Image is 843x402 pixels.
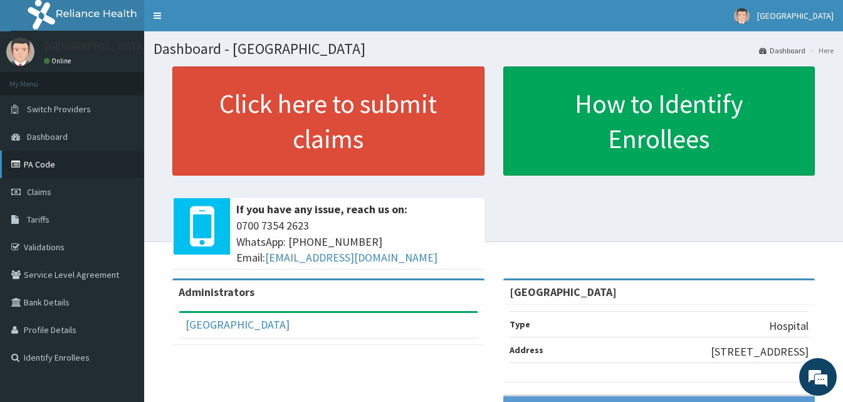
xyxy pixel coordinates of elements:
[769,318,809,334] p: Hospital
[179,285,254,299] b: Administrators
[807,45,834,56] li: Here
[6,38,34,66] img: User Image
[6,268,239,312] textarea: Type your message and hit 'Enter'
[27,131,68,142] span: Dashboard
[206,6,236,36] div: Minimize live chat window
[154,41,834,57] h1: Dashboard - [GEOGRAPHIC_DATA]
[172,66,484,176] a: Click here to submit claims
[44,56,74,65] a: Online
[236,202,407,216] b: If you have any issue, reach us on:
[711,344,809,360] p: [STREET_ADDRESS]
[510,344,543,356] b: Address
[44,41,147,52] p: [GEOGRAPHIC_DATA]
[236,218,478,266] span: 0700 7354 2623 WhatsApp: [PHONE_NUMBER] Email:
[23,63,51,94] img: d_794563401_company_1708531726252_794563401
[759,45,805,56] a: Dashboard
[510,285,617,299] strong: [GEOGRAPHIC_DATA]
[757,10,834,21] span: [GEOGRAPHIC_DATA]
[265,250,437,265] a: [EMAIL_ADDRESS][DOMAIN_NAME]
[27,186,51,198] span: Claims
[65,70,211,87] div: Chat with us now
[186,317,290,332] a: [GEOGRAPHIC_DATA]
[27,103,91,115] span: Switch Providers
[510,319,530,330] b: Type
[734,8,750,24] img: User Image
[503,66,815,176] a: How to Identify Enrollees
[73,121,173,248] span: We're online!
[27,214,50,225] span: Tariffs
